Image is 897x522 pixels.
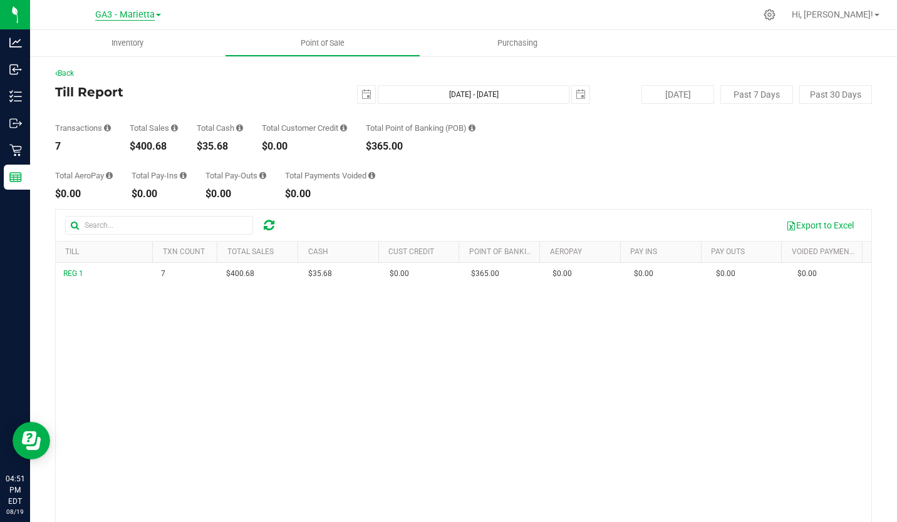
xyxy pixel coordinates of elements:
[161,268,165,280] span: 7
[641,85,714,104] button: [DATE]
[55,171,113,180] div: Total AeroPay
[630,247,657,256] a: Pay Ins
[262,141,347,151] div: $0.00
[55,189,113,199] div: $0.00
[197,141,243,151] div: $35.68
[95,38,160,49] span: Inventory
[550,247,582,256] a: AeroPay
[225,30,420,56] a: Point of Sale
[778,215,862,236] button: Export to Excel
[262,124,347,132] div: Total Customer Credit
[390,268,409,280] span: $0.00
[9,90,22,103] inline-svg: Inventory
[132,189,187,199] div: $0.00
[711,247,745,256] a: Pay Outs
[55,141,111,151] div: 7
[797,268,817,280] span: $0.00
[236,124,243,132] i: Sum of all successful, non-voided cash payment transaction amounts (excluding tips and transactio...
[6,507,24,516] p: 08/19
[9,63,22,76] inline-svg: Inbound
[634,268,653,280] span: $0.00
[368,171,375,180] i: Sum of all voided payment transaction amounts (excluding tips and transaction fees) within the da...
[55,85,328,99] h4: Till Report
[284,38,361,49] span: Point of Sale
[388,247,434,256] a: Cust Credit
[6,473,24,507] p: 04:51 PM EDT
[197,124,243,132] div: Total Cash
[716,268,735,280] span: $0.00
[308,268,332,280] span: $35.68
[106,171,113,180] i: Sum of all successful AeroPay payment transaction amounts for all purchases in the date range. Ex...
[480,38,554,49] span: Purchasing
[130,141,178,151] div: $400.68
[104,124,111,132] i: Count of all successful payment transactions, possibly including voids, refunds, and cash-back fr...
[552,268,572,280] span: $0.00
[65,247,79,256] a: Till
[358,86,375,103] span: select
[30,30,225,56] a: Inventory
[285,171,375,180] div: Total Payments Voided
[572,86,589,103] span: select
[130,124,178,132] div: Total Sales
[9,36,22,49] inline-svg: Analytics
[792,247,858,256] a: Voided Payments
[799,85,872,104] button: Past 30 Days
[63,269,83,278] span: REG 1
[171,124,178,132] i: Sum of all successful, non-voided payment transaction amounts (excluding tips and transaction fee...
[205,189,266,199] div: $0.00
[469,247,558,256] a: Point of Banking (POB)
[226,268,254,280] span: $400.68
[340,124,347,132] i: Sum of all successful, non-voided payment transaction amounts using account credit as the payment...
[308,247,328,256] a: Cash
[180,171,187,180] i: Sum of all cash pay-ins added to tills within the date range.
[163,247,205,256] a: TXN Count
[285,189,375,199] div: $0.00
[205,171,266,180] div: Total Pay-Outs
[227,247,274,256] a: Total Sales
[55,124,111,132] div: Transactions
[762,9,777,21] div: Manage settings
[55,69,74,78] a: Back
[9,117,22,130] inline-svg: Outbound
[469,124,475,132] i: Sum of the successful, non-voided point-of-banking payment transaction amounts, both via payment ...
[471,268,499,280] span: $365.00
[95,9,155,21] span: GA3 - Marietta
[259,171,266,180] i: Sum of all cash pay-outs removed from tills within the date range.
[13,422,50,459] iframe: Resource center
[792,9,873,19] span: Hi, [PERSON_NAME]!
[720,85,793,104] button: Past 7 Days
[132,171,187,180] div: Total Pay-Ins
[366,141,475,151] div: $365.00
[9,144,22,156] inline-svg: Retail
[9,171,22,183] inline-svg: Reports
[366,124,475,132] div: Total Point of Banking (POB)
[65,216,253,235] input: Search...
[420,30,615,56] a: Purchasing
